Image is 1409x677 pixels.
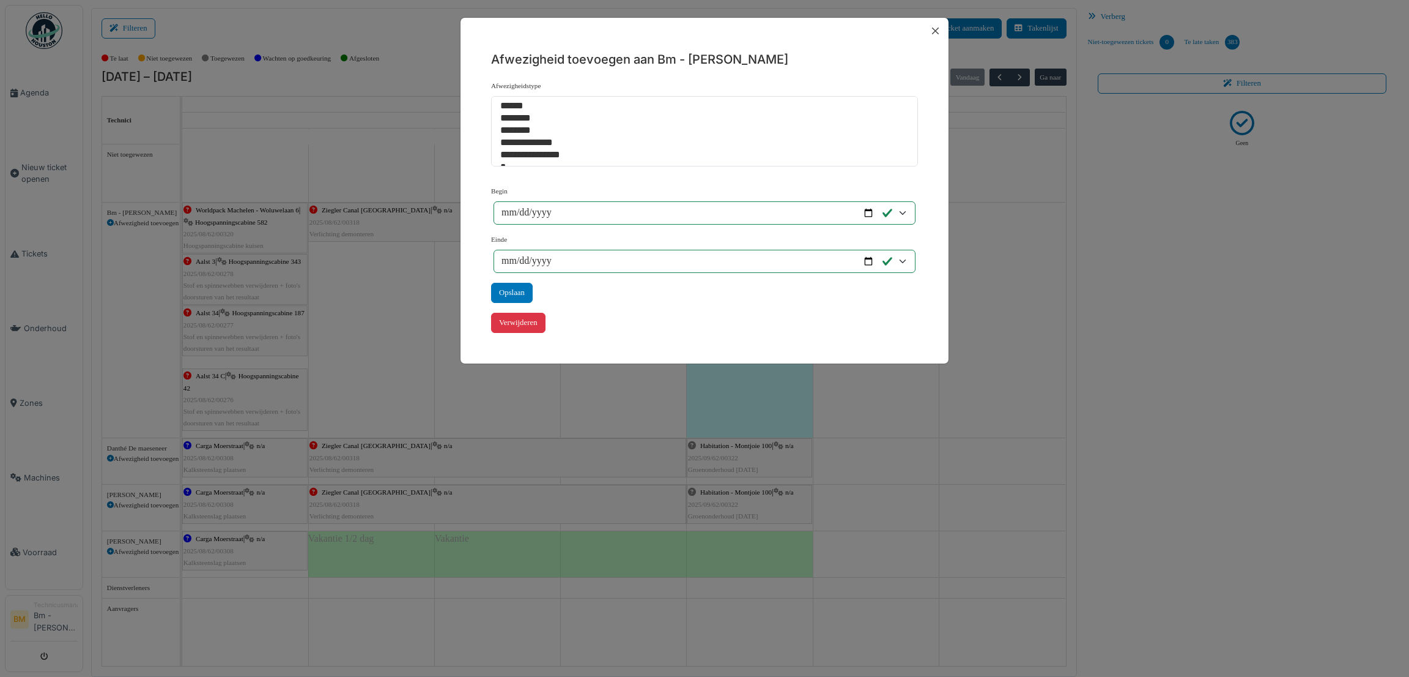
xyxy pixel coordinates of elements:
div: Opslaan [491,283,533,303]
button: Close [927,23,944,39]
label: Afwezigheidstype [491,81,541,91]
div: Verwijderen [491,313,545,333]
label: Einde [491,234,507,245]
label: Begin [491,186,508,196]
h5: Afwezigheid toevoegen aan Bm - [PERSON_NAME] [491,50,918,69]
